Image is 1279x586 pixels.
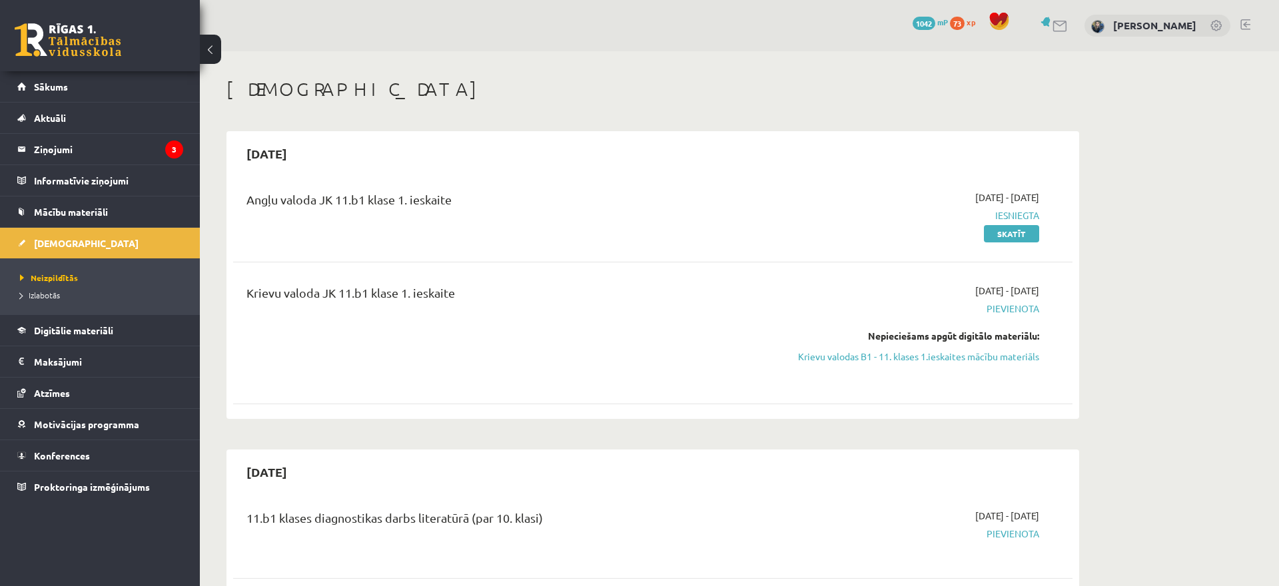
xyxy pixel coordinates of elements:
[913,17,935,30] span: 1042
[226,78,1079,101] h1: [DEMOGRAPHIC_DATA]
[975,190,1039,204] span: [DATE] - [DATE]
[17,165,183,196] a: Informatīvie ziņojumi
[788,329,1039,343] div: Nepieciešams apgūt digitālo materiālu:
[17,409,183,439] a: Motivācijas programma
[20,290,60,300] span: Izlabotās
[34,481,150,493] span: Proktoringa izmēģinājums
[788,350,1039,364] a: Krievu valodas B1 - 11. klases 1.ieskaites mācību materiāls
[913,17,948,27] a: 1042 mP
[950,17,982,27] a: 73 xp
[34,324,113,336] span: Digitālie materiāli
[17,440,183,471] a: Konferences
[1113,19,1196,32] a: [PERSON_NAME]
[34,346,183,377] legend: Maksājumi
[984,225,1039,242] a: Skatīt
[937,17,948,27] span: mP
[34,112,66,124] span: Aktuāli
[34,237,139,249] span: [DEMOGRAPHIC_DATA]
[788,302,1039,316] span: Pievienota
[975,509,1039,523] span: [DATE] - [DATE]
[34,206,108,218] span: Mācību materiāli
[967,17,975,27] span: xp
[17,71,183,102] a: Sākums
[17,103,183,133] a: Aktuāli
[246,190,768,215] div: Angļu valoda JK 11.b1 klase 1. ieskaite
[34,165,183,196] legend: Informatīvie ziņojumi
[165,141,183,158] i: 3
[17,346,183,377] a: Maksājumi
[34,418,139,430] span: Motivācijas programma
[788,527,1039,541] span: Pievienota
[788,208,1039,222] span: Iesniegta
[233,138,300,169] h2: [DATE]
[17,134,183,164] a: Ziņojumi3
[34,387,70,399] span: Atzīmes
[246,509,768,533] div: 11.b1 klases diagnostikas darbs literatūrā (par 10. klasi)
[20,289,187,301] a: Izlabotās
[246,284,768,308] div: Krievu valoda JK 11.b1 klase 1. ieskaite
[20,272,187,284] a: Neizpildītās
[20,272,78,283] span: Neizpildītās
[17,471,183,502] a: Proktoringa izmēģinājums
[17,378,183,408] a: Atzīmes
[1091,20,1104,33] img: Melānija Āboliņa
[34,134,183,164] legend: Ziņojumi
[950,17,965,30] span: 73
[17,196,183,227] a: Mācību materiāli
[17,315,183,346] a: Digitālie materiāli
[975,284,1039,298] span: [DATE] - [DATE]
[34,81,68,93] span: Sākums
[17,228,183,258] a: [DEMOGRAPHIC_DATA]
[34,449,90,461] span: Konferences
[233,456,300,487] h2: [DATE]
[15,23,121,57] a: Rīgas 1. Tālmācības vidusskola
